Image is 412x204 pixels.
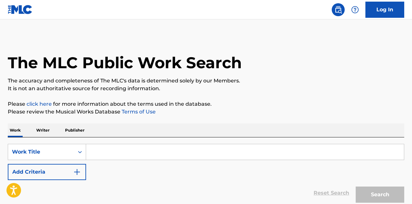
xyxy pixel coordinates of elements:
[8,123,23,137] p: Work
[12,148,70,156] div: Work Title
[8,53,242,72] h1: The MLC Public Work Search
[27,101,52,107] a: click here
[34,123,51,137] p: Writer
[8,77,404,85] p: The accuracy and completeness of The MLC's data is determined solely by our Members.
[351,6,359,14] img: help
[334,6,342,14] img: search
[63,123,86,137] p: Publisher
[349,3,362,16] div: Help
[8,164,86,180] button: Add Criteria
[8,100,404,108] p: Please for more information about the terms used in the database.
[120,109,156,115] a: Terms of Use
[8,5,33,14] img: MLC Logo
[73,168,81,176] img: 9d2ae6d4665cec9f34b9.svg
[365,2,404,18] a: Log In
[332,3,345,16] a: Public Search
[8,85,404,92] p: It is not an authoritative source for recording information.
[8,108,404,116] p: Please review the Musical Works Database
